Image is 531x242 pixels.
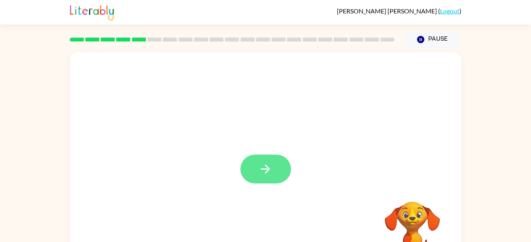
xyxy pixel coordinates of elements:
[337,7,461,15] div: ( )
[337,7,438,15] span: [PERSON_NAME] [PERSON_NAME]
[404,30,461,49] button: Pause
[440,7,459,15] a: Logout
[70,3,114,21] img: Literably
